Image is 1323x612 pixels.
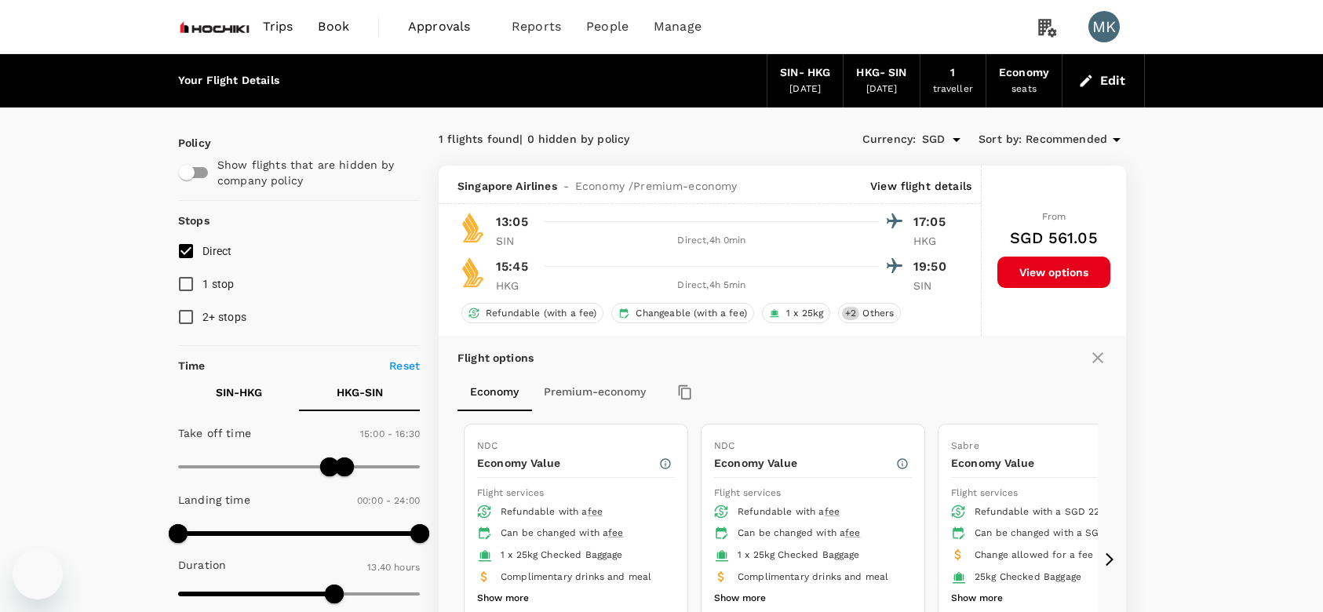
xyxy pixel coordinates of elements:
[838,303,901,323] div: +2Others
[856,64,906,82] div: HKG - SIN
[845,527,860,538] span: fee
[216,384,262,400] p: SIN - HKG
[512,17,561,36] span: Reports
[457,350,534,366] p: Flight options
[913,233,953,249] p: HKG
[950,64,955,82] div: 1
[913,257,953,276] p: 19:50
[389,358,420,373] p: Reset
[975,526,1136,541] div: Can be changed with a SGD 70
[461,303,603,323] div: Refundable (with a fee)
[913,213,953,231] p: 17:05
[496,213,528,231] p: 13:05
[178,72,279,89] div: Your Flight Details
[738,549,860,560] span: 1 x 25kg Checked Baggage
[178,9,250,44] img: Hochiki Asia Pacific Pte Ltd
[479,307,603,320] span: Refundable (with a fee)
[178,214,210,227] strong: Stops
[318,17,349,36] span: Book
[997,257,1110,288] button: View options
[1011,82,1037,97] div: seats
[856,307,900,320] span: Others
[457,178,557,194] span: Singapore Airlines
[501,526,662,541] div: Can be changed with a
[496,257,528,276] p: 15:45
[202,245,232,257] span: Direct
[762,303,830,323] div: 1 x 25kg
[501,571,651,582] span: Complimentary drinks and meal
[946,129,968,151] button: Open
[738,505,899,520] div: Refundable with a
[611,303,753,323] div: Changeable (with a fee)
[178,557,226,573] p: Duration
[439,131,782,148] div: 1 flights found | 0 hidden by policy
[789,82,821,97] div: [DATE]
[457,373,531,411] button: Economy
[629,307,753,320] span: Changeable (with a fee)
[457,257,489,288] img: SQ
[979,131,1022,148] span: Sort by :
[975,549,1094,560] span: Change allowed for a fee
[588,506,603,517] span: fee
[866,82,898,97] div: [DATE]
[714,588,766,609] button: Show more
[586,17,629,36] span: People
[408,17,487,36] span: Approvals
[545,278,879,293] div: Direct , 4h 5min
[738,526,899,541] div: Can be changed with a
[557,178,575,194] span: -
[1088,11,1120,42] div: MK
[780,64,830,82] div: SIN - HKG
[1010,225,1098,250] h6: SGD 561.05
[1075,68,1132,93] button: Edit
[999,64,1049,82] div: Economy
[202,278,235,290] span: 1 stop
[263,17,293,36] span: Trips
[714,487,781,498] span: Flight services
[825,506,840,517] span: fee
[501,549,623,560] span: 1 x 25kg Checked Baggage
[531,373,658,411] button: Premium-economy
[477,440,497,451] span: NDC
[870,178,971,194] p: View flight details
[178,492,250,508] p: Landing time
[178,358,206,373] p: Time
[1042,211,1066,222] span: From
[738,571,888,582] span: Complimentary drinks and meal
[714,440,734,451] span: NDC
[951,487,1018,498] span: Flight services
[360,428,420,439] span: 15:00 - 16:30
[951,440,979,451] span: Sabre
[975,505,1136,520] div: Refundable with a SGD 220
[975,571,1081,582] span: 25kg Checked Baggage
[608,527,623,538] span: fee
[575,178,633,194] span: Economy /
[217,157,409,188] p: Show flights that are hidden by company policy
[477,588,529,609] button: Show more
[842,307,859,320] span: + 2
[501,505,662,520] div: Refundable with a
[178,135,192,151] p: Policy
[367,562,420,573] span: 13.40 hours
[654,17,702,36] span: Manage
[951,588,1003,609] button: Show more
[477,487,544,498] span: Flight services
[862,131,916,148] span: Currency :
[457,212,489,243] img: SQ
[913,278,953,293] p: SIN
[933,82,973,97] div: traveller
[477,455,658,471] p: Economy Value
[951,455,1132,471] p: Economy Value
[633,178,737,194] span: Premium-economy
[714,455,895,471] p: Economy Value
[496,278,535,293] p: HKG
[357,495,420,506] span: 00:00 - 24:00
[202,311,246,323] span: 2+ stops
[545,233,879,249] div: Direct , 4h 0min
[780,307,829,320] span: 1 x 25kg
[13,549,63,599] iframe: Button to launch messaging window
[178,425,251,441] p: Take off time
[496,233,535,249] p: SIN
[337,384,383,400] p: HKG - SIN
[1026,131,1107,148] span: Recommended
